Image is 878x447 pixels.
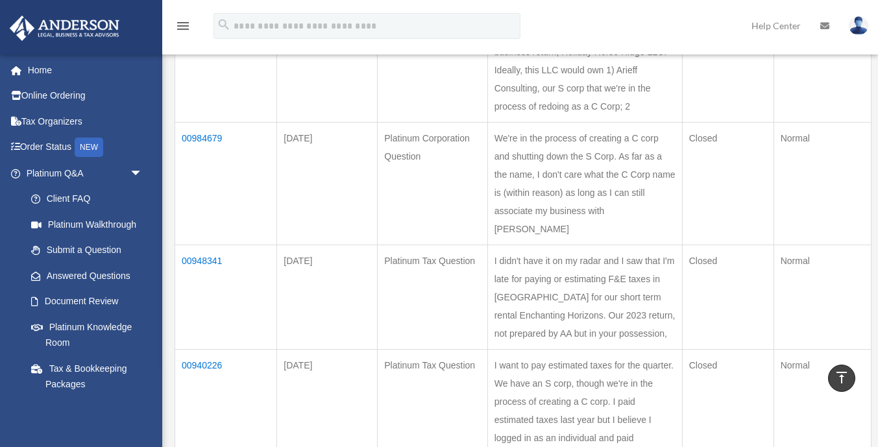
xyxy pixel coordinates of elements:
td: Platinum Corporation Question [378,122,487,245]
td: I didn't have it on my radar and I saw that I'm late for paying or estimating F&E taxes in [GEOGR... [487,245,682,349]
td: [DATE] [277,122,378,245]
td: Closed [682,245,774,349]
a: menu [175,23,191,34]
a: Order StatusNEW [9,134,162,161]
td: Normal [774,245,871,349]
a: Tax Organizers [9,108,162,134]
td: 00986304 [175,18,277,122]
td: Closed [682,122,774,245]
a: Home [9,57,162,83]
td: Closed [682,18,774,122]
td: Normal [774,18,871,122]
span: arrow_drop_down [130,160,156,187]
td: Normal [774,122,871,245]
i: vertical_align_top [834,370,849,385]
a: Tax & Bookkeeping Packages [18,356,156,397]
a: Online Ordering [9,83,162,109]
td: I'm close to submitting the organizer for our business return, Holiday Horse Ridge LLC. Ideally, ... [487,18,682,122]
td: [DATE] [277,18,378,122]
i: menu [175,18,191,34]
td: [DATE] [277,245,378,349]
i: search [217,18,231,32]
td: Platinum Tax Question [378,245,487,349]
td: Platinum Tax Question [378,18,487,122]
a: Document Review [18,289,156,315]
td: We're in the process of creating a C corp and shutting down the S Corp. As far as a the name, I d... [487,122,682,245]
img: User Pic [849,16,868,35]
img: Anderson Advisors Platinum Portal [6,16,123,41]
a: Platinum Knowledge Room [18,314,156,356]
a: Land Trust & Deed Forum [18,397,156,439]
a: Platinum Q&Aarrow_drop_down [9,160,156,186]
td: 00984679 [175,122,277,245]
a: Submit a Question [18,237,156,263]
a: Client FAQ [18,186,156,212]
td: 00948341 [175,245,277,349]
a: Answered Questions [18,263,149,289]
div: NEW [75,138,103,157]
a: Platinum Walkthrough [18,211,156,237]
a: vertical_align_top [828,365,855,392]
